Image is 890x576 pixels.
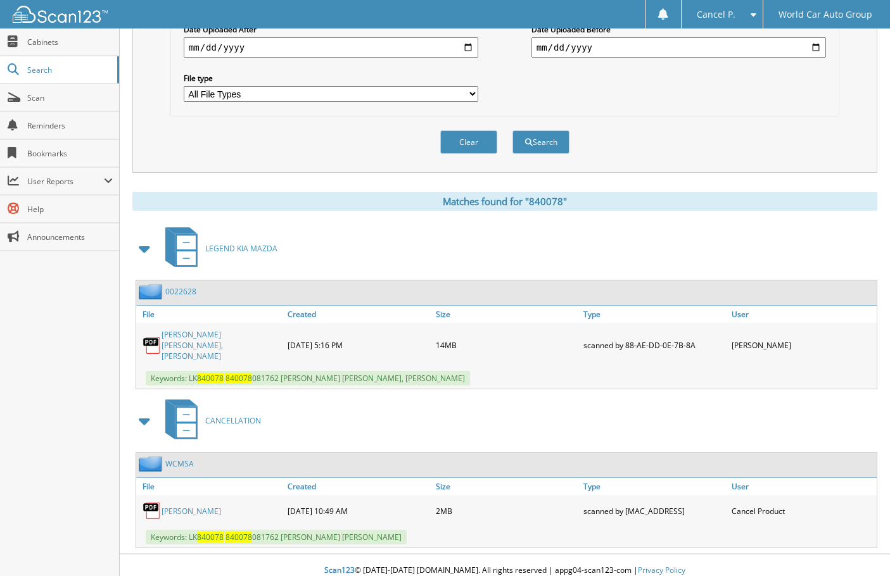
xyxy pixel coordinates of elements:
span: Bookmarks [27,148,113,159]
span: Keywords: LK 081762 [PERSON_NAME] [PERSON_NAME] [146,530,407,544]
a: [PERSON_NAME] [PERSON_NAME], [PERSON_NAME] [162,329,281,361]
span: LEGEND KIA MAZDA [205,243,277,254]
span: Cabinets [27,37,113,47]
a: Type [580,306,728,323]
a: User [728,306,877,323]
label: Date Uploaded After [184,24,478,35]
div: [DATE] 10:49 AM [284,498,433,523]
span: Keywords: LK 081762 [PERSON_NAME] [PERSON_NAME], [PERSON_NAME] [146,371,470,385]
span: Help [27,204,113,215]
span: Scan [27,92,113,103]
div: scanned by 88-AE-DD-0E-7B-8A [580,326,728,365]
span: CANCELLATION [205,415,261,426]
span: Cancel P. [697,11,735,18]
img: folder2.png [139,284,165,299]
label: File type [184,73,478,84]
a: Privacy Policy [638,565,685,575]
span: Scan123 [324,565,355,575]
div: [DATE] 5:16 PM [284,326,433,365]
a: Type [580,478,728,495]
a: User [728,478,877,495]
img: scan123-logo-white.svg [13,6,108,23]
iframe: Chat Widget [827,515,890,576]
img: PDF.png [143,501,162,520]
a: Created [284,306,433,323]
a: File [136,306,284,323]
div: 2MB [433,498,581,523]
span: 840078 [226,373,252,384]
a: 0022628 [165,286,196,297]
div: Cancel Product [728,498,877,523]
div: 14MB [433,326,581,365]
label: Date Uploaded Before [531,24,826,35]
span: Search [27,65,111,75]
a: LEGEND KIA MAZDA [158,223,277,273]
span: World Car Auto Group [779,11,872,18]
a: File [136,478,284,495]
input: end [531,37,826,58]
div: scanned by [MAC_ADDRESS] [580,498,728,523]
a: [PERSON_NAME] [162,506,221,517]
span: User Reports [27,176,104,187]
span: Announcements [27,232,113,242]
img: folder2.png [139,456,165,472]
a: CANCELLATION [158,396,261,446]
a: Created [284,478,433,495]
span: 840078 [197,532,224,542]
a: WCMSA [165,458,194,469]
span: Reminders [27,120,113,131]
button: Search [512,130,569,154]
button: Clear [440,130,497,154]
div: Matches found for "840078" [132,192,877,211]
span: 840078 [226,532,252,542]
img: PDF.png [143,336,162,355]
a: Size [433,306,581,323]
span: 840078 [197,373,224,384]
a: Size [433,478,581,495]
div: [PERSON_NAME] [728,326,877,365]
input: start [184,37,478,58]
